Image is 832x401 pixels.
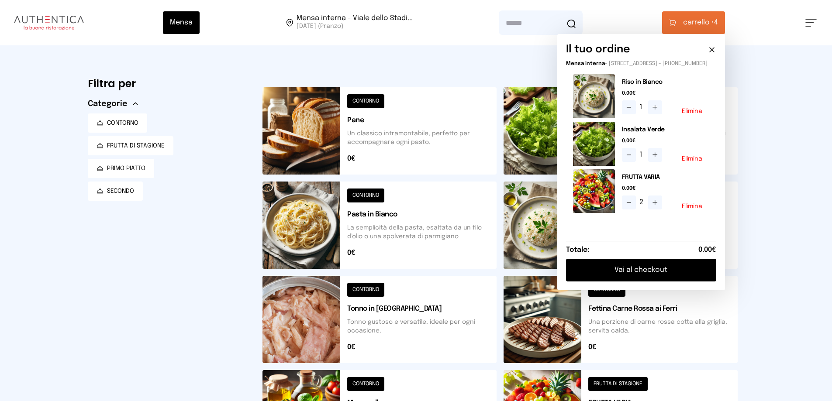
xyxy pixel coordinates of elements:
span: 1 [639,150,645,160]
h2: Insalata Verde [622,125,709,134]
button: PRIMO PIATTO [88,159,154,178]
img: media [573,74,615,118]
span: 0.00€ [622,185,709,192]
button: CONTORNO [88,113,147,133]
button: Elimina [682,108,702,114]
span: 4 [683,17,718,28]
img: media [573,169,615,213]
span: 0.00€ [622,90,709,97]
span: SECONDO [107,187,134,195]
span: 2 [639,197,645,208]
span: 1 [639,102,645,113]
h6: Totale: [566,245,589,255]
span: carrello • [683,17,714,28]
button: Vai al checkout [566,259,716,281]
button: SECONDO [88,182,143,201]
img: logo.8f33a47.png [14,16,84,30]
button: Elimina [682,203,702,209]
span: FRUTTA DI STAGIONE [107,141,165,150]
button: Mensa [163,11,200,34]
h6: Filtra per [88,77,249,91]
span: 0.00€ [698,245,716,255]
h2: FRUTTA VARIA [622,173,709,182]
button: Elimina [682,156,702,162]
span: Viale dello Stadio, 77, 05100 Terni TR, Italia [297,15,413,31]
h2: Riso in Bianco [622,78,709,86]
span: CONTORNO [107,119,138,127]
span: Categorie [88,98,128,110]
button: carrello •4 [662,11,725,34]
p: - [STREET_ADDRESS] - [PHONE_NUMBER] [566,60,716,67]
span: [DATE] (Pranzo) [297,22,413,31]
span: 0.00€ [622,137,709,144]
h6: Il tuo ordine [566,43,630,57]
span: PRIMO PIATTO [107,164,145,173]
button: Categorie [88,98,138,110]
img: media [573,122,615,166]
button: FRUTTA DI STAGIONE [88,136,173,155]
span: Mensa interna [566,61,605,66]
